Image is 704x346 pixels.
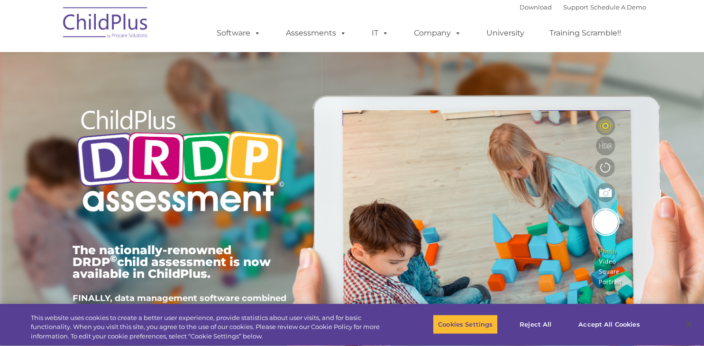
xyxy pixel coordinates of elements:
button: Reject All [506,314,565,334]
button: Accept All Cookies [573,314,645,334]
a: University [477,24,534,43]
font: | [520,3,646,11]
a: Company [404,24,471,43]
a: Training Scramble!! [540,24,631,43]
a: Assessments [276,24,356,43]
span: FINALLY, data management software combined with child development assessments in ONE POWERFUL sys... [73,293,286,330]
button: Cookies Settings [433,314,498,334]
a: Download [520,3,552,11]
a: Software [207,24,270,43]
a: Schedule A Demo [590,3,646,11]
div: This website uses cookies to create a better user experience, provide statistics about user visit... [31,313,387,341]
img: Copyright - DRDP Logo Light [73,97,288,228]
span: The nationally-renowned DRDP child assessment is now available in ChildPlus. [73,243,271,281]
button: Close [678,314,699,335]
a: Support [563,3,588,11]
sup: © [110,253,117,264]
a: IT [362,24,398,43]
img: ChildPlus by Procare Solutions [58,0,153,48]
